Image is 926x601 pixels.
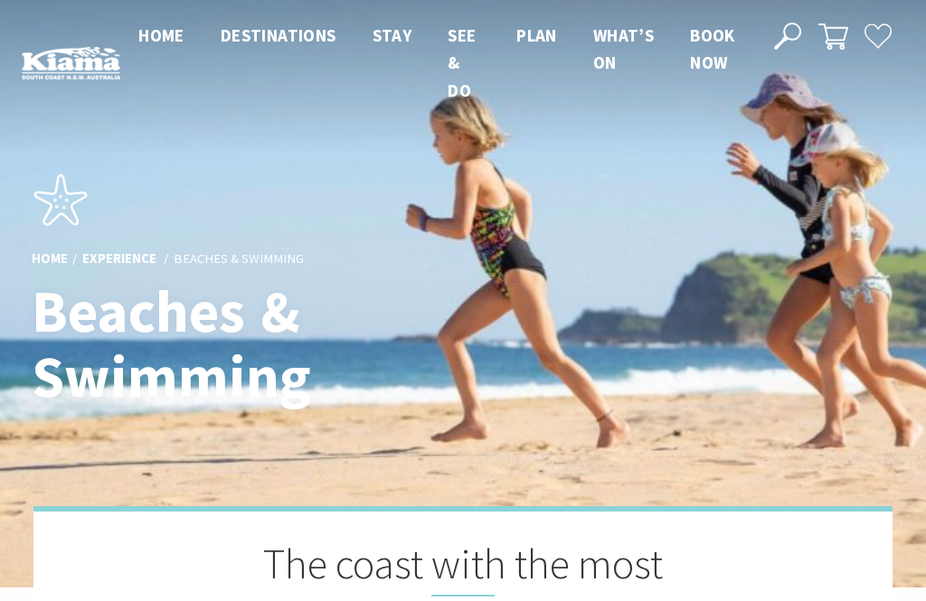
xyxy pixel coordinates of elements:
[373,24,412,46] span: Stay
[124,539,802,596] h2: The coast with the most
[174,248,304,269] li: Beaches & Swimming
[690,24,735,73] span: Book now
[221,24,336,46] span: Destinations
[120,22,753,104] nav: Main Menu
[32,279,543,408] h1: Beaches & Swimming
[82,249,156,268] a: Experience
[22,46,120,80] img: Kiama Logo
[32,249,68,268] a: Home
[138,24,184,46] span: Home
[516,24,557,46] span: Plan
[448,24,476,101] span: See & Do
[593,24,654,73] span: What’s On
